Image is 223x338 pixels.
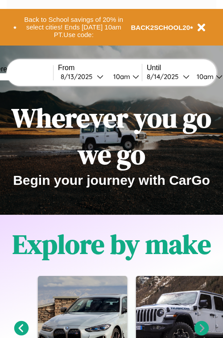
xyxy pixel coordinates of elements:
div: 10am [109,72,132,81]
button: Back to School savings of 20% in select cities! Ends [DATE] 10am PT.Use code: [17,13,131,41]
div: 8 / 13 / 2025 [61,72,97,81]
b: BACK2SCHOOL20 [131,24,190,31]
h1: Explore by make [12,226,211,263]
div: 8 / 14 / 2025 [147,72,183,81]
button: 10am [106,72,142,81]
button: 8/13/2025 [58,72,106,81]
div: 10am [192,72,216,81]
label: From [58,64,142,72]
